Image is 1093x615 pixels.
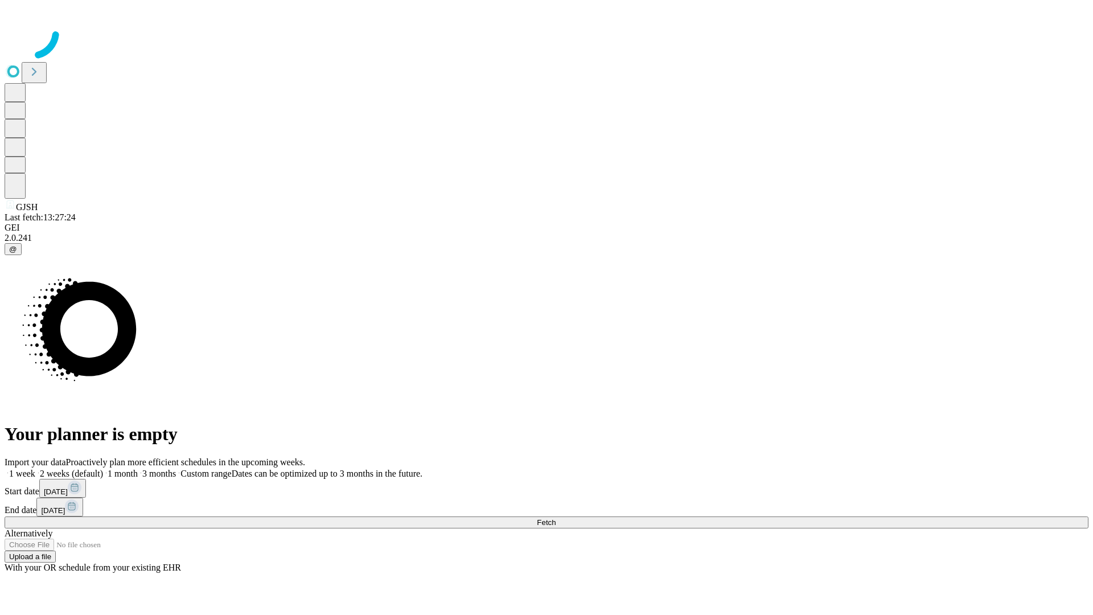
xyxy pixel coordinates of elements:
[39,479,86,498] button: [DATE]
[5,212,76,222] span: Last fetch: 13:27:24
[5,233,1088,243] div: 2.0.241
[5,457,66,467] span: Import your data
[9,469,35,478] span: 1 week
[40,469,103,478] span: 2 weeks (default)
[9,245,17,253] span: @
[41,506,65,515] span: [DATE]
[5,528,52,538] span: Alternatively
[5,243,22,255] button: @
[36,498,83,516] button: [DATE]
[5,424,1088,445] h1: Your planner is empty
[108,469,138,478] span: 1 month
[5,498,1088,516] div: End date
[66,457,305,467] span: Proactively plan more efficient schedules in the upcoming weeks.
[5,551,56,563] button: Upload a file
[180,469,231,478] span: Custom range
[537,518,556,527] span: Fetch
[5,223,1088,233] div: GEI
[5,563,181,572] span: With your OR schedule from your existing EHR
[5,479,1088,498] div: Start date
[44,487,68,496] span: [DATE]
[16,202,38,212] span: GJSH
[232,469,422,478] span: Dates can be optimized up to 3 months in the future.
[142,469,176,478] span: 3 months
[5,516,1088,528] button: Fetch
